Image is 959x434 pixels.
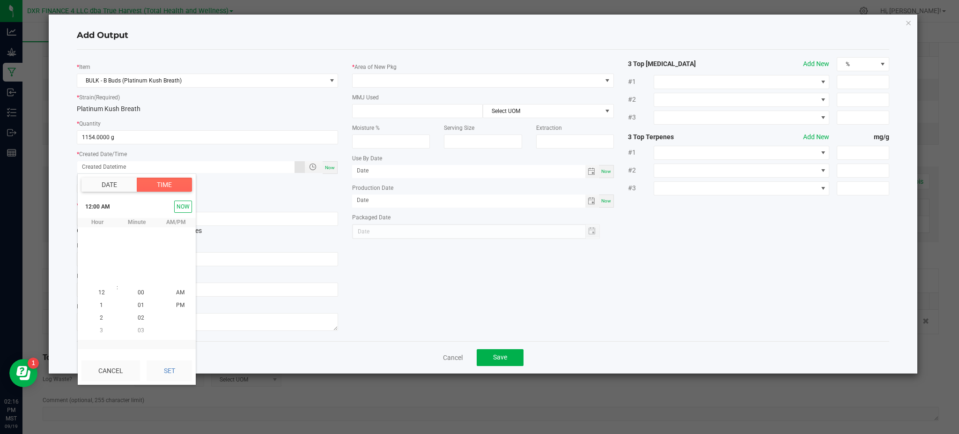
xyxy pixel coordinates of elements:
[79,63,90,71] label: Item
[654,164,829,178] span: NO DATA FOUND
[803,59,829,69] button: Add New
[483,105,601,118] span: Select UOM
[354,63,397,71] label: Area of New Pkg
[94,94,120,101] span: (Required)
[837,132,889,142] strong: mg/g
[352,213,391,222] label: Packaged Date
[138,328,144,334] span: 03
[654,146,829,160] span: NO DATA FOUND
[654,75,829,89] span: NO DATA FOUND
[137,178,192,192] button: Time tab
[28,358,39,369] iframe: Resource center unread badge
[628,95,654,105] span: #2
[77,241,103,250] label: Ref Field 1
[628,183,654,193] span: #3
[78,218,117,226] span: hour
[79,93,120,102] label: Strain
[352,124,380,132] label: Moisture %
[352,195,585,206] input: Date
[77,105,140,112] span: Platinum Kush Breath
[654,93,829,107] span: NO DATA FOUND
[654,181,829,195] span: NO DATA FOUND
[117,218,156,226] span: minute
[601,198,611,203] span: Now
[628,165,654,175] span: #2
[837,58,877,71] span: %
[352,184,393,192] label: Production Date
[176,289,184,296] span: AM
[77,272,103,280] label: Ref Field 2
[601,169,611,174] span: Now
[628,77,654,87] span: #1
[305,161,323,173] span: Toggle popup
[352,154,382,163] label: Use By Date
[628,148,654,157] span: #1
[352,165,585,177] input: Date
[77,212,338,236] div: Common Lot Number from Input Packages
[98,289,105,296] span: 12
[325,165,335,170] span: Now
[176,302,184,308] span: PM
[536,124,562,132] label: Extraction
[81,199,114,214] span: 12:00 AM
[352,93,379,102] label: MMJ Used
[585,195,599,208] span: Toggle calendar
[79,150,127,158] label: Created Date/Time
[174,201,192,213] button: Select now
[628,59,732,69] strong: 3 Top [MEDICAL_DATA]
[100,302,103,308] span: 1
[493,353,507,361] span: Save
[81,360,140,381] button: Cancel
[100,314,103,321] span: 2
[77,183,200,193] label: Production Batch
[79,120,101,128] label: Quantity
[138,289,144,296] span: 00
[628,132,732,142] strong: 3 Top Terpenes
[9,359,37,387] iframe: Resource center
[628,112,654,122] span: #3
[654,111,829,125] span: NO DATA FOUND
[100,328,103,334] span: 3
[147,360,192,381] button: Set
[77,30,889,42] h4: Add Output
[803,132,829,142] button: Add New
[81,178,137,192] button: Date tab
[77,302,141,311] label: Release Notes/Ref Field 3
[138,302,144,308] span: 01
[77,74,326,87] span: BULK - B Buds (Platinum Kush Breath)
[138,314,144,321] span: 02
[443,353,463,362] a: Cancel
[585,165,599,178] span: Toggle calendar
[477,349,524,366] button: Save
[156,218,196,226] span: AM/PM
[77,161,295,173] input: Created Datetime
[444,124,474,132] label: Serving Size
